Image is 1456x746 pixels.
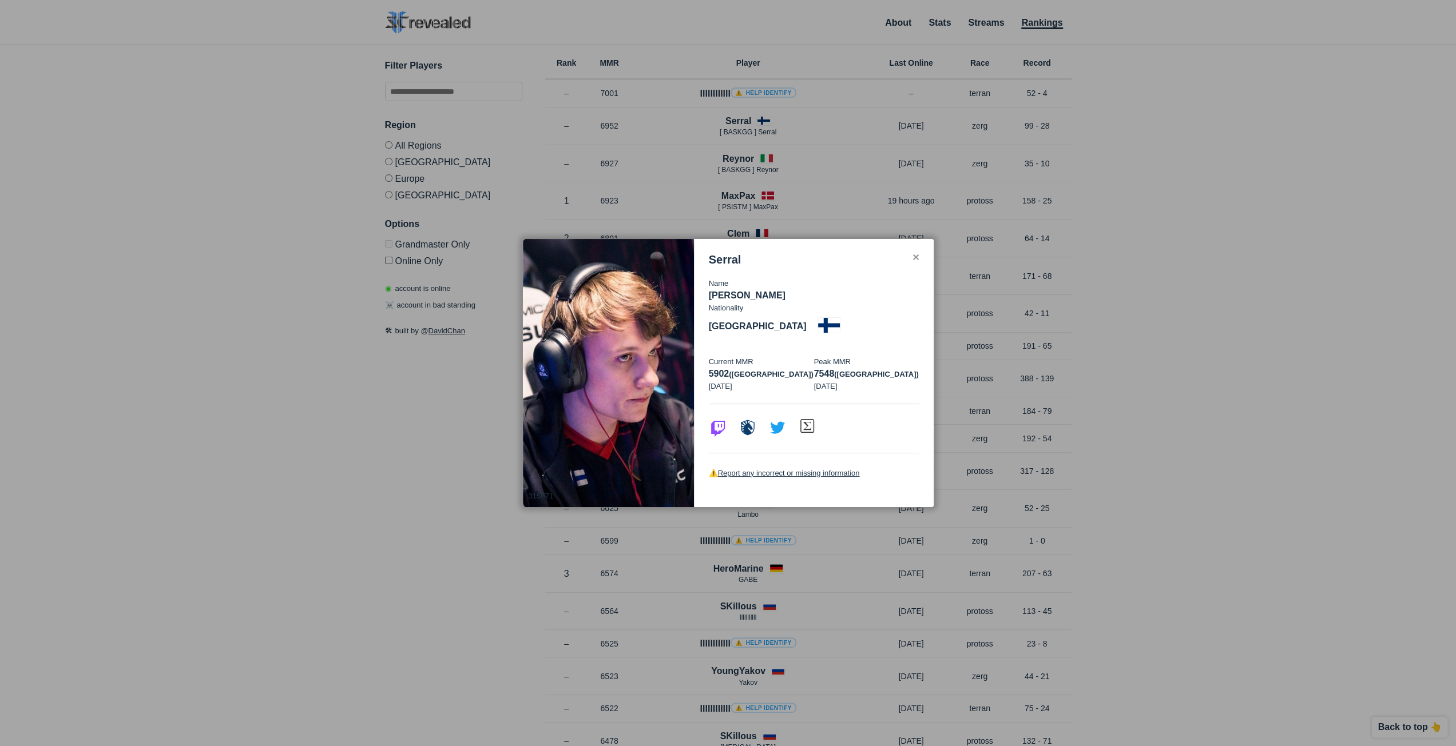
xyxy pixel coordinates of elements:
p: Peak MMR [814,356,919,368]
a: Visit Liquidpedia profile [739,429,757,438]
img: x9y8AvGyLHLpUmVF8iqxZY-1200-80.jpg [523,239,695,508]
p: 7548 [814,367,919,381]
p: ⚠️ [709,468,919,479]
h3: Serral [709,253,741,266]
div: ✕ [912,253,919,262]
img: icon-twitch.7daa0e80.svg [709,418,727,437]
p: Name [709,278,919,289]
p: Nationality [709,302,744,314]
a: Report any incorrect or missing information [718,469,860,477]
a: Visit Aligulac profile [798,429,816,438]
img: icon-liquidpedia.02c3dfcd.svg [739,418,757,437]
p: [PERSON_NAME] [709,289,919,302]
a: Visit Twitch profile [709,429,727,438]
a: Visit Twitter profile [768,429,787,438]
img: icon-twitter.b0e6f5a1.svg [768,418,787,437]
p: 315071 [529,490,553,502]
p: [DATE] [814,381,919,392]
p: Current MMR [709,356,814,368]
p: 5902 [709,367,814,381]
span: ([GEOGRAPHIC_DATA]) [834,370,919,378]
span: ([GEOGRAPHIC_DATA]) [729,370,814,378]
img: icon-aligulac.ac4eb113.svg [798,417,816,435]
p: [GEOGRAPHIC_DATA] [709,320,807,333]
span: [DATE] [709,382,732,390]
